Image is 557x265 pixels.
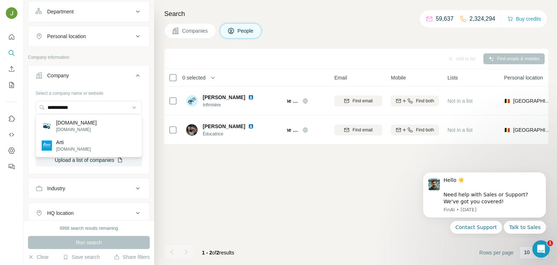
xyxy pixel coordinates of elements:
img: starti.com.ua [42,121,52,131]
span: [GEOGRAPHIC_DATA] [513,126,552,134]
p: 59,637 [436,15,454,23]
iframe: Intercom live chat [532,240,550,258]
span: Find email [352,127,372,133]
button: Department [28,3,149,20]
span: 🇧🇪 [504,97,510,105]
p: [DOMAIN_NAME] [56,119,97,126]
div: Company [47,72,69,79]
img: Avatar [186,95,198,107]
button: Company [28,67,149,87]
span: of [212,250,216,256]
span: [GEOGRAPHIC_DATA] [513,97,552,105]
span: Lists [447,74,458,81]
p: [DOMAIN_NAME] [56,146,91,152]
button: Find both [391,125,439,135]
span: Email [334,74,347,81]
iframe: Intercom notifications message [412,166,557,238]
button: Industry [28,180,149,197]
button: Clear [28,253,49,261]
span: Rows per page [479,249,513,256]
p: 2,324,294 [470,15,495,23]
span: Find both [416,127,434,133]
img: Arti [42,140,52,151]
span: 🇧🇪 [504,126,510,134]
img: Avatar [6,7,17,19]
button: Save search [63,253,100,261]
span: Not in a list [447,98,473,104]
button: Share filters [114,253,150,261]
button: My lists [6,78,17,91]
span: [PERSON_NAME] [203,123,245,130]
button: Search [6,46,17,60]
button: Find both [391,95,439,106]
span: Infirmière [203,102,257,108]
button: Find email [334,95,382,106]
span: Companies [182,27,209,34]
button: Find email [334,125,382,135]
span: 1 - 2 [202,250,212,256]
img: LinkedIn logo [248,94,254,100]
div: Industry [47,185,65,192]
div: Select a company name or website [36,87,142,97]
h4: Search [164,9,548,19]
img: Avatar [186,124,198,136]
span: Not in a list [447,127,473,133]
button: Feedback [6,160,17,173]
button: HQ location [28,204,149,222]
span: Éducatrice [203,131,257,137]
p: Arti [56,139,91,146]
p: [DOMAIN_NAME] [56,126,97,133]
span: Personal location [504,74,543,81]
img: LinkedIn logo [248,123,254,129]
p: 10 [524,249,530,256]
button: Use Surfe on LinkedIn [6,112,17,125]
span: Find email [352,98,372,104]
span: [PERSON_NAME] [203,94,245,101]
div: Personal location [47,33,86,40]
button: Personal location [28,28,149,45]
span: Mobile [391,74,406,81]
span: Find both [416,98,434,104]
div: HQ location [47,209,74,217]
button: Enrich CSV [6,62,17,76]
span: 2 [216,250,219,256]
button: Dashboard [6,144,17,157]
span: results [202,250,234,256]
span: People [238,27,254,34]
div: Department [47,8,74,15]
button: Upload a list of companies [36,154,142,167]
button: Quick start [6,30,17,44]
div: 9998 search results remaining [60,225,118,232]
span: 1 [547,240,553,246]
button: Buy credits [507,14,541,24]
button: Use Surfe API [6,128,17,141]
span: 0 selected [182,74,206,81]
p: Company information [28,54,150,61]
